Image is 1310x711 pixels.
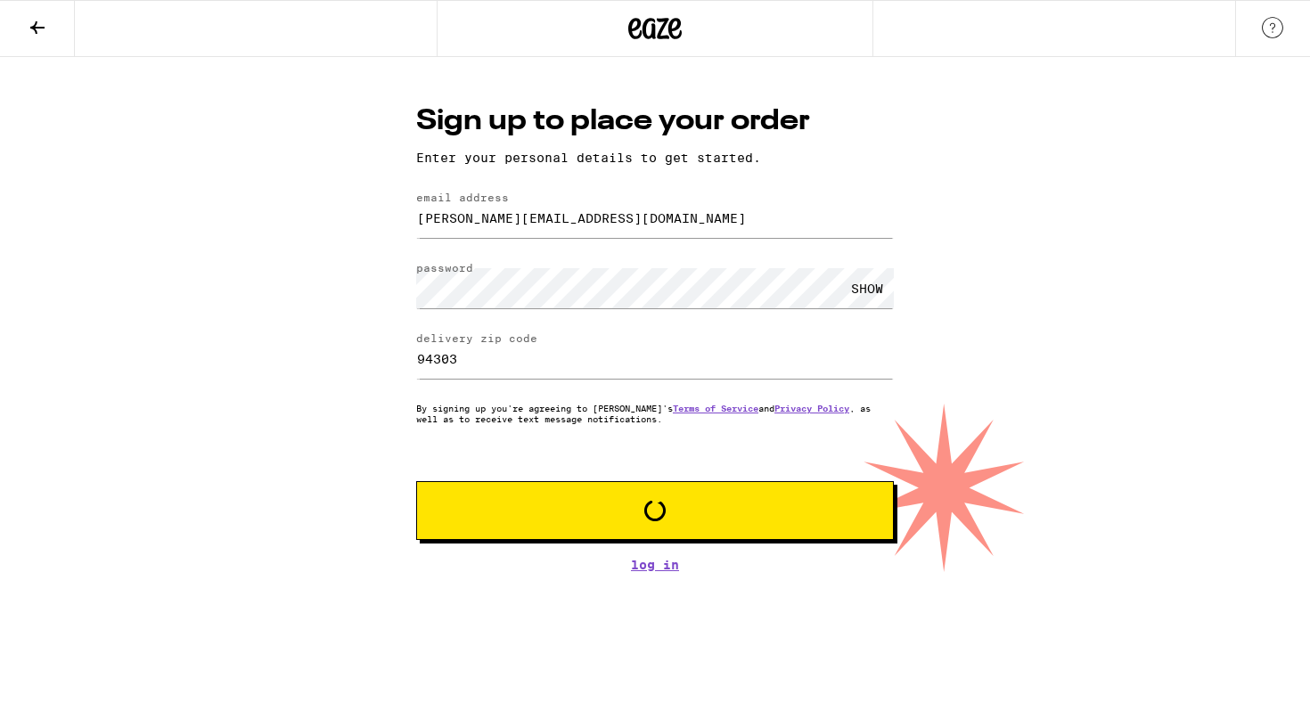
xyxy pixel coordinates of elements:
[416,102,894,142] h1: Sign up to place your order
[840,268,894,308] div: SHOW
[416,403,894,424] p: By signing up you're agreeing to [PERSON_NAME]'s and , as well as to receive text message notific...
[416,151,894,165] p: Enter your personal details to get started.
[774,403,849,413] a: Privacy Policy
[416,558,894,572] a: Log In
[11,12,128,27] span: Hi. Need any help?
[416,198,894,238] input: email address
[416,192,509,203] label: email address
[416,262,473,274] label: password
[416,339,894,379] input: delivery zip code
[673,403,758,413] a: Terms of Service
[416,332,537,344] label: delivery zip code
